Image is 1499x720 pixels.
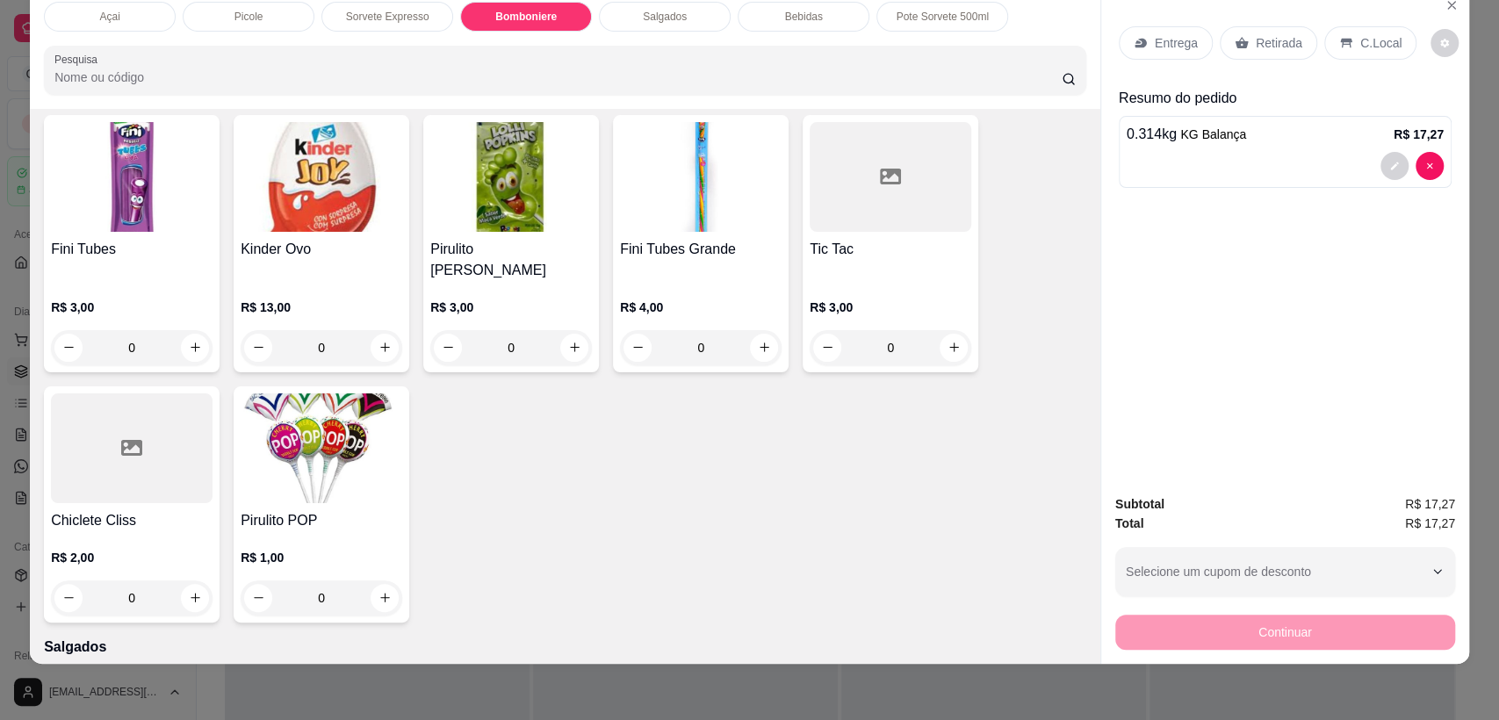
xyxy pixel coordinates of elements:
[54,68,1062,86] input: Pesquisa
[244,584,272,612] button: decrease-product-quantity
[181,334,209,362] button: increase-product-quantity
[940,334,968,362] button: increase-product-quantity
[1394,126,1444,143] p: R$ 17,27
[241,122,402,232] img: product-image
[1115,516,1143,530] strong: Total
[750,334,778,362] button: increase-product-quantity
[643,10,687,24] p: Salgados
[371,334,399,362] button: increase-product-quantity
[51,549,213,566] p: R$ 2,00
[810,239,971,260] h4: Tic Tac
[813,334,841,362] button: decrease-product-quantity
[1405,494,1455,514] span: R$ 17,27
[620,239,782,260] h4: Fini Tubes Grande
[1115,497,1164,511] strong: Subtotal
[244,334,272,362] button: decrease-product-quantity
[241,239,402,260] h4: Kinder Ovo
[495,10,557,24] p: Bomboniere
[620,122,782,232] img: product-image
[434,334,462,362] button: decrease-product-quantity
[1127,124,1246,145] p: 0.314 kg
[241,299,402,316] p: R$ 13,00
[430,122,592,232] img: product-image
[44,637,1086,658] p: Salgados
[896,10,988,24] p: Pote Sorvete 500ml
[51,122,213,232] img: product-image
[241,549,402,566] p: R$ 1,00
[181,584,209,612] button: increase-product-quantity
[54,334,83,362] button: decrease-product-quantity
[234,10,263,24] p: Picole
[99,10,119,24] p: Açai
[51,299,213,316] p: R$ 3,00
[346,10,429,24] p: Sorvete Expresso
[241,510,402,531] h4: Pirulito POP
[371,584,399,612] button: increase-product-quantity
[1431,29,1459,57] button: decrease-product-quantity
[54,584,83,612] button: decrease-product-quantity
[430,299,592,316] p: R$ 3,00
[51,239,213,260] h4: Fini Tubes
[1360,34,1402,52] p: C.Local
[1256,34,1302,52] p: Retirada
[1180,127,1246,141] span: KG Balança
[810,299,971,316] p: R$ 3,00
[51,510,213,531] h4: Chiclete Cliss
[623,334,652,362] button: decrease-product-quantity
[560,334,588,362] button: increase-product-quantity
[1115,547,1455,596] button: Selecione um cupom de desconto
[241,393,402,503] img: product-image
[430,239,592,281] h4: Pirulito [PERSON_NAME]
[1416,152,1444,180] button: decrease-product-quantity
[1405,514,1455,533] span: R$ 17,27
[784,10,822,24] p: Bebidas
[1155,34,1198,52] p: Entrega
[1380,152,1409,180] button: decrease-product-quantity
[54,52,104,67] label: Pesquisa
[620,299,782,316] p: R$ 4,00
[1119,88,1452,109] p: Resumo do pedido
